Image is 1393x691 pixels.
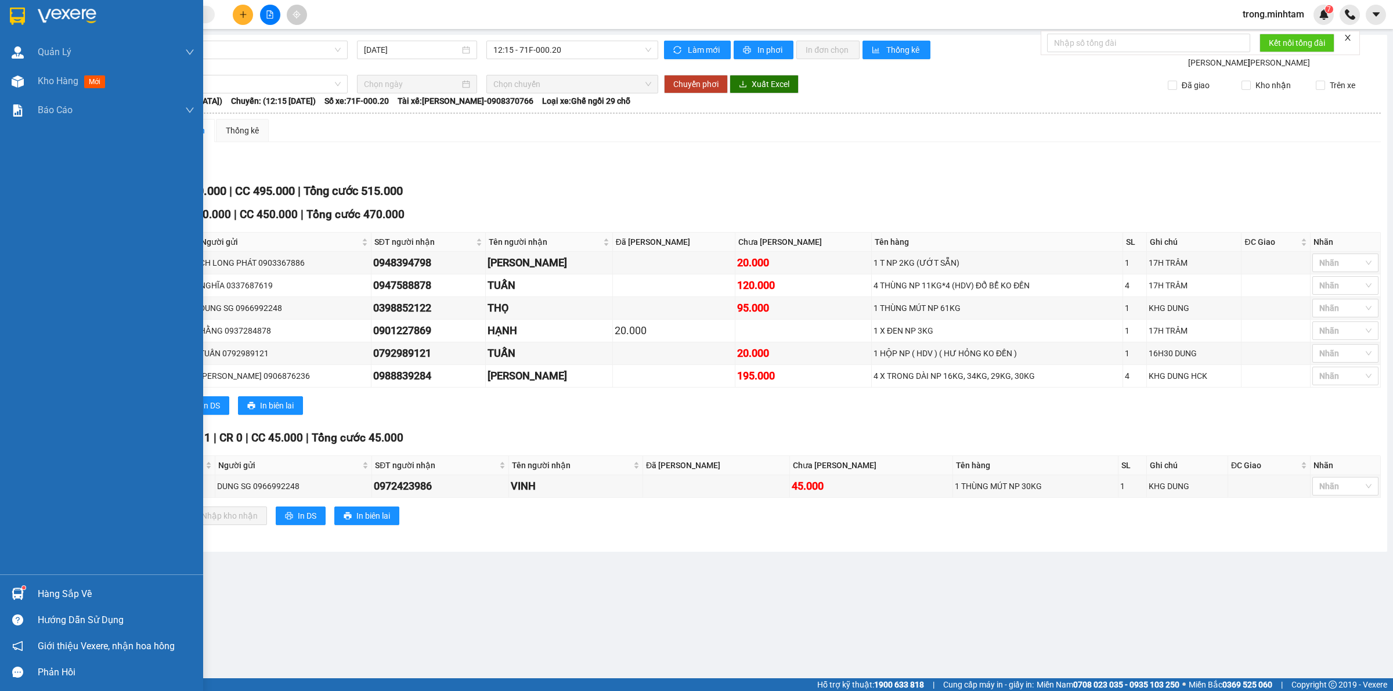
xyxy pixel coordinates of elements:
span: printer [247,401,255,411]
img: warehouse-icon [12,588,24,600]
span: SL 1 [189,431,211,444]
div: 0398852122 [373,300,483,316]
div: 0792989121 [373,345,483,361]
div: KHG DUNG HCK [1149,370,1240,382]
span: Tên người nhận [489,236,601,248]
div: 4 [1125,279,1145,292]
td: 0948394798 [371,252,486,274]
button: printerIn biên lai [238,396,303,415]
input: Nhập số tổng đài [1047,34,1250,52]
span: SĐT người nhận [374,236,474,248]
span: SĐT người nhận [375,459,497,472]
span: ĐC Giao [1231,459,1298,472]
div: 0948394798 [373,255,483,271]
td: 0398852122 [371,297,486,320]
div: VINH [511,478,641,494]
span: | [229,184,232,198]
button: downloadNhập kho nhận [179,507,267,525]
th: Chưa [PERSON_NAME] [790,456,953,475]
span: | [234,208,237,221]
span: In DS [298,509,316,522]
div: [PERSON_NAME] 0906876236 [200,370,369,382]
div: 1 T NP 2KG (ƯỚT SẴN) [874,256,1121,269]
img: warehouse-icon [12,46,24,59]
img: solution-icon [12,104,24,117]
div: 20.000 [737,255,869,271]
th: SL [1123,233,1147,252]
span: question-circle [12,614,23,625]
div: 1 THÙNG MÚT NP 30KG [955,480,1116,493]
th: SL [1118,456,1147,475]
button: plus [233,5,253,25]
button: In đơn chọn [796,41,860,59]
span: Số xe: 71F-000.20 [324,95,389,107]
img: icon-new-feature [1319,9,1329,20]
div: 17H TRÂM [1149,256,1240,269]
td: HẠNH [486,320,613,342]
div: 17H TRÂM [1149,279,1240,292]
div: 4 THÙNG NP 11KG*4 (HDV) ĐỔ BỂ KO ĐỀN [874,279,1121,292]
div: Hàng sắp về [38,585,194,603]
button: caret-down [1366,5,1386,25]
button: printerIn DS [276,507,326,525]
span: close [1344,34,1352,42]
span: Chuyến: (12:15 [DATE]) [231,95,316,107]
div: Nhãn [1313,236,1377,248]
span: Xuất Excel [752,78,789,91]
span: Giới thiệu Vexere, nhận hoa hồng [38,639,175,653]
span: Báo cáo [38,103,73,117]
span: download [739,80,747,89]
span: In biên lai [356,509,390,522]
button: printerIn phơi [734,41,793,59]
td: 0792989121 [371,342,486,365]
div: 1 HỘP NP ( HDV ) ( HƯ HỎNG KO ĐỀN ) [874,347,1121,360]
div: TUẤN [488,277,611,294]
span: caret-down [1371,9,1381,20]
div: TUẤN [488,345,611,361]
span: CC 450.000 [240,208,298,221]
strong: 0369 525 060 [1222,680,1272,689]
span: Đã giao [1177,79,1214,92]
th: Chưa [PERSON_NAME] [735,233,872,252]
span: 12:15 - 71F-000.20 [493,41,651,59]
div: THỌ [488,300,611,316]
span: Cung cấp máy in - giấy in: [943,678,1034,691]
div: 0901227869 [373,323,483,339]
div: 1 X ĐEN NP 3KG [874,324,1121,337]
input: 12/10/2025 [364,44,460,56]
strong: 1900 633 818 [874,680,924,689]
button: printerIn biên lai [334,507,399,525]
span: Làm mới [688,44,721,56]
th: Tên hàng [953,456,1118,475]
span: | [214,431,216,444]
div: 1 THÙNG MÚT NP 61KG [874,302,1121,314]
div: 4 [1125,370,1145,382]
div: [PERSON_NAME] [488,368,611,384]
button: downloadXuất Excel [730,75,799,93]
span: Miền Nam [1037,678,1179,691]
span: plus [239,10,247,19]
sup: 7 [1325,5,1333,13]
span: file-add [266,10,274,19]
span: down [185,48,194,57]
td: 0901227869 [371,320,486,342]
span: Kho hàng [38,75,78,86]
div: 1 [1125,324,1145,337]
div: DUNG SG 0966992248 [217,480,370,493]
div: HẰNG 0937284878 [200,324,369,337]
div: CH LONG PHÁT 0903367886 [200,256,369,269]
span: | [246,431,248,444]
span: Tổng cước 515.000 [304,184,403,198]
span: sync [673,46,683,55]
span: Kho nhận [1251,79,1295,92]
div: 16H30 DUNG [1149,347,1240,360]
div: Thống kê [226,124,259,137]
span: | [298,184,301,198]
input: Chọn ngày [364,78,460,91]
div: 0972423986 [374,478,507,494]
span: Trên xe [1325,79,1360,92]
span: bar-chart [872,46,882,55]
span: In DS [201,399,220,412]
div: 4 X TRONG DÀI NP 16KG, 34KG, 29KG, 30KG [874,370,1121,382]
button: syncLàm mới [664,41,731,59]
